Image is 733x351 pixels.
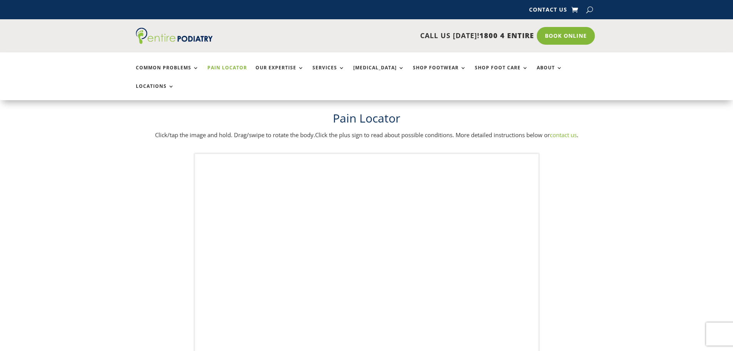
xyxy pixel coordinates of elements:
a: Shop Footwear [413,65,466,82]
a: Contact Us [529,7,567,15]
a: Services [312,65,345,82]
a: Entire Podiatry [136,38,213,45]
a: [MEDICAL_DATA] [353,65,404,82]
a: Shop Foot Care [475,65,528,82]
img: logo (1) [136,28,213,44]
a: Common Problems [136,65,199,82]
a: Locations [136,84,174,100]
span: Click/tap the image and hold. Drag/swipe to rotate the body. [155,131,315,139]
a: Pain Locator [207,65,247,82]
a: contact us [550,131,577,139]
h1: Pain Locator [136,110,598,130]
a: About [537,65,563,82]
a: Our Expertise [255,65,304,82]
a: Book Online [537,27,595,45]
span: 1800 4 ENTIRE [479,31,534,40]
span: Click the plus sign to read about possible conditions. More detailed instructions below or . [315,131,578,139]
p: CALL US [DATE]! [242,31,534,41]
